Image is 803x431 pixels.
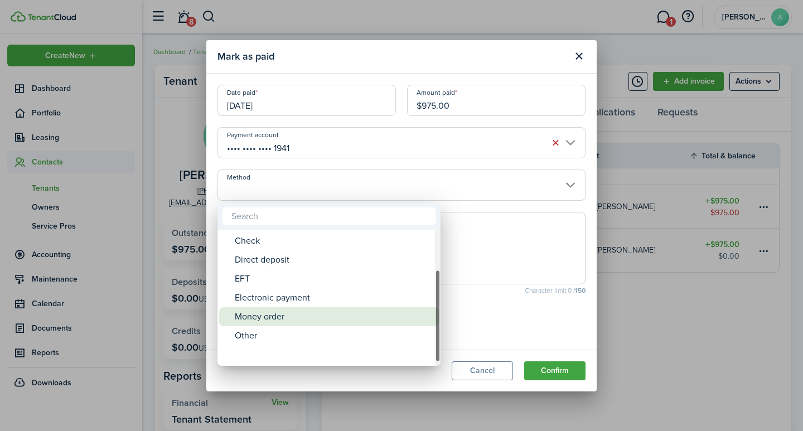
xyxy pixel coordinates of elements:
div: EFT [235,269,432,288]
div: Direct deposit [235,250,432,269]
div: Other [235,326,432,345]
div: Check [235,231,432,250]
mbsc-wheel: Method [217,230,441,366]
div: Money order [235,307,432,326]
input: Search [222,207,436,225]
div: Electronic payment [235,288,432,307]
